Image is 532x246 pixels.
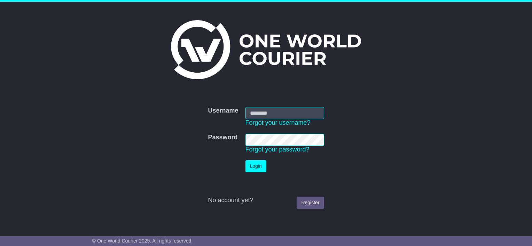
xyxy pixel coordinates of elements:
[208,134,237,141] label: Password
[208,197,324,204] div: No account yet?
[245,146,310,153] a: Forgot your password?
[245,119,311,126] a: Forgot your username?
[208,107,238,115] label: Username
[297,197,324,209] a: Register
[245,160,266,172] button: Login
[171,20,361,79] img: One World
[92,238,193,244] span: © One World Courier 2025. All rights reserved.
